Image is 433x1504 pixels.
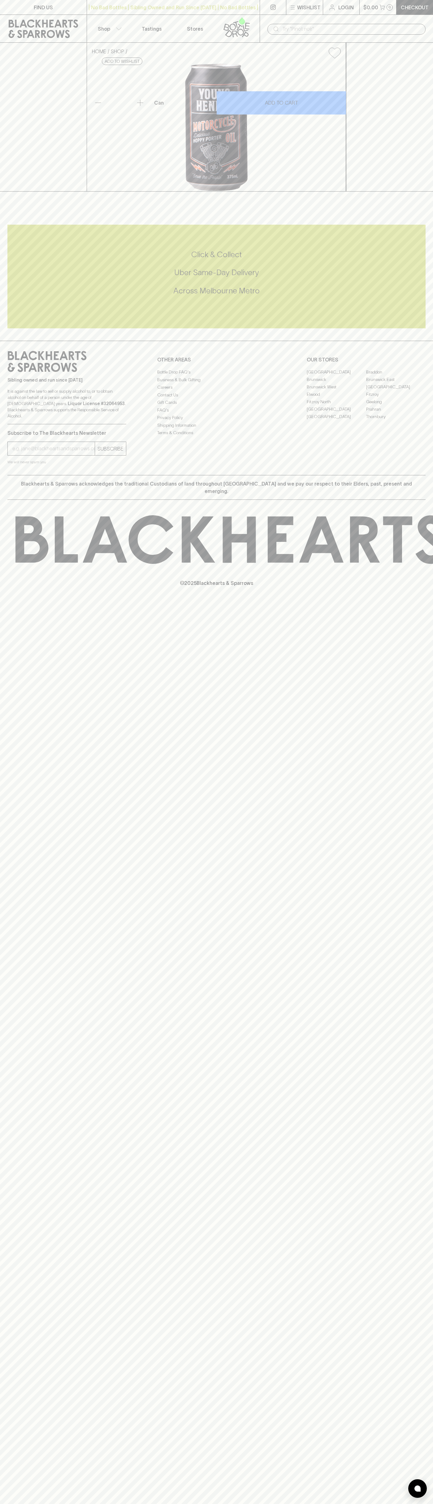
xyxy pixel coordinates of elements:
[307,391,366,398] a: Elwood
[97,445,123,452] p: SUBSCRIBE
[157,369,276,376] a: Bottle Drop FAQ's
[7,429,126,437] p: Subscribe to The Blackhearts Newsletter
[7,388,126,419] p: It is against the law to sell or supply alcohol to, or to obtain alcohol on behalf of a person un...
[102,58,142,65] button: Add to wishlist
[366,398,426,405] a: Geelong
[366,391,426,398] a: Fitzroy
[282,24,421,34] input: Try "Pinot noir"
[7,225,426,328] div: Call to action block
[130,15,173,42] a: Tastings
[68,401,125,406] strong: Liquor License #32064953
[92,49,106,54] a: HOME
[366,383,426,391] a: [GEOGRAPHIC_DATA]
[307,368,366,376] a: [GEOGRAPHIC_DATA]
[307,356,426,363] p: OUR STORES
[307,383,366,391] a: Brunswick West
[366,368,426,376] a: Braddon
[87,15,130,42] button: Shop
[142,25,162,32] p: Tastings
[7,286,426,296] h5: Across Melbourne Metro
[157,356,276,363] p: OTHER AREAS
[173,15,217,42] a: Stores
[157,384,276,391] a: Careers
[157,399,276,406] a: Gift Cards
[307,405,366,413] a: [GEOGRAPHIC_DATA]
[157,421,276,429] a: Shipping Information
[12,444,95,454] input: e.g. jane@blackheartsandsparrows.com.au
[7,249,426,260] h5: Click & Collect
[157,406,276,414] a: FAQ's
[366,413,426,420] a: Thornbury
[307,398,366,405] a: Fitzroy North
[157,376,276,383] a: Business & Bulk Gifting
[111,49,124,54] a: SHOP
[307,413,366,420] a: [GEOGRAPHIC_DATA]
[7,267,426,278] h5: Uber Same-Day Delivery
[265,99,298,106] p: ADD TO CART
[401,4,429,11] p: Checkout
[7,377,126,383] p: Sibling owned and run since [DATE]
[366,405,426,413] a: Prahran
[187,25,203,32] p: Stores
[414,1485,421,1492] img: bubble-icon
[87,63,346,191] img: 52302.png
[307,376,366,383] a: Brunswick
[157,391,276,399] a: Contact Us
[366,376,426,383] a: Brunswick East
[363,4,378,11] p: $0.00
[157,429,276,437] a: Terms & Conditions
[34,4,53,11] p: FIND US
[217,91,346,115] button: ADD TO CART
[326,45,343,61] button: Add to wishlist
[388,6,391,9] p: 0
[157,414,276,421] a: Privacy Policy
[297,4,321,11] p: Wishlist
[152,97,216,109] div: Can
[7,459,126,465] p: We will never spam you
[154,99,164,106] p: Can
[95,442,126,455] button: SUBSCRIBE
[12,480,421,495] p: Blackhearts & Sparrows acknowledges the traditional Custodians of land throughout [GEOGRAPHIC_DAT...
[338,4,354,11] p: Login
[98,25,110,32] p: Shop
